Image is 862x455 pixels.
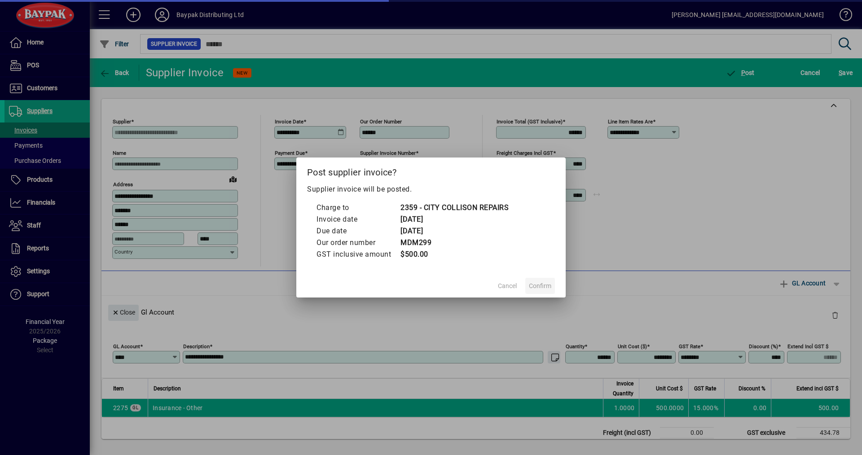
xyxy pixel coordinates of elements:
[316,249,400,260] td: GST inclusive amount
[400,249,509,260] td: $500.00
[316,237,400,249] td: Our order number
[296,157,566,184] h2: Post supplier invoice?
[400,237,509,249] td: MDM299
[400,202,509,214] td: 2359 - CITY COLLISON REPAIRS
[307,184,555,195] p: Supplier invoice will be posted.
[316,214,400,225] td: Invoice date
[316,225,400,237] td: Due date
[400,214,509,225] td: [DATE]
[400,225,509,237] td: [DATE]
[316,202,400,214] td: Charge to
